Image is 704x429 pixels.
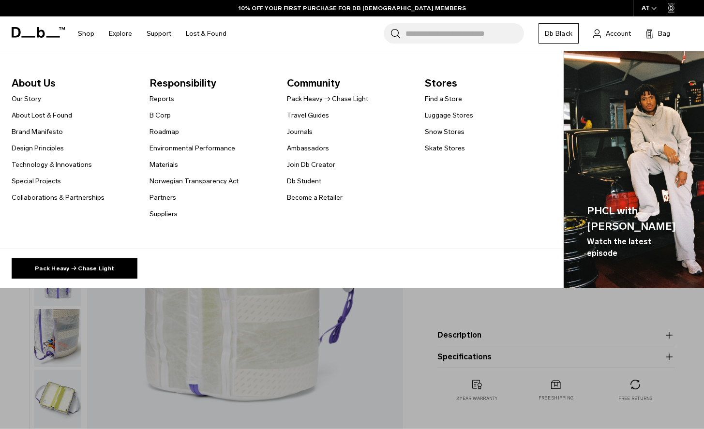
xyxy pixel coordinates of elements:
a: B Corp [150,110,171,120]
span: Community [287,75,409,91]
a: Join Db Creator [287,160,335,170]
a: Norwegian Transparency Act [150,176,239,186]
a: Journals [287,127,313,137]
a: Brand Manifesto [12,127,63,137]
a: 10% OFF YOUR FIRST PURCHASE FOR DB [DEMOGRAPHIC_DATA] MEMBERS [239,4,466,13]
a: Db Black [539,23,579,44]
a: Ambassadors [287,143,329,153]
a: Become a Retailer [287,192,343,203]
a: PHCL with [PERSON_NAME] Watch the latest episode Db [564,51,704,289]
button: Bag [645,28,670,39]
a: Luggage Stores [425,110,473,120]
span: Bag [658,29,670,39]
span: Responsibility [150,75,272,91]
a: Travel Guides [287,110,329,120]
a: Db Student [287,176,321,186]
a: Skate Stores [425,143,465,153]
a: Lost & Found [186,16,226,51]
a: Collaborations & Partnerships [12,192,105,203]
span: Account [606,29,631,39]
a: Our Story [12,94,41,104]
a: Snow Stores [425,127,464,137]
a: Design Principles [12,143,64,153]
nav: Main Navigation [71,16,234,51]
a: Suppliers [150,209,178,219]
a: Explore [109,16,132,51]
a: Pack Heavy → Chase Light [12,258,137,279]
span: Stores [425,75,547,91]
img: Db [564,51,704,289]
a: About Lost & Found [12,110,72,120]
a: Shop [78,16,94,51]
a: Reports [150,94,174,104]
a: Account [593,28,631,39]
a: Materials [150,160,178,170]
a: Partners [150,192,176,203]
a: Special Projects [12,176,61,186]
span: PHCL with [PERSON_NAME] [587,203,681,234]
a: Environmental Performance [150,143,235,153]
span: About Us [12,75,134,91]
a: Technology & Innovations [12,160,92,170]
a: Roadmap [150,127,179,137]
a: Find a Store [425,94,462,104]
span: Watch the latest episode [587,236,681,259]
a: Pack Heavy → Chase Light [287,94,368,104]
a: Support [147,16,171,51]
